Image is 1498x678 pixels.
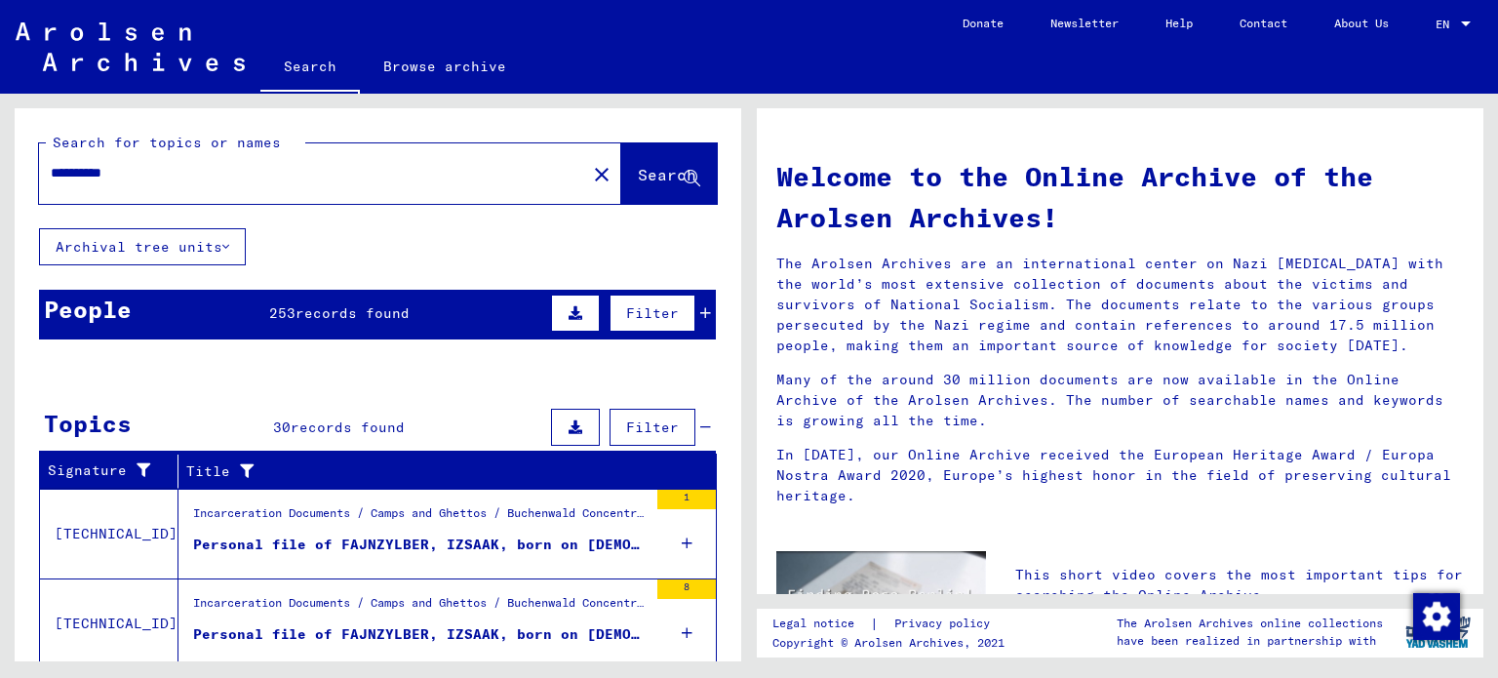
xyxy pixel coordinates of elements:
img: Change consent [1413,593,1460,640]
p: Many of the around 30 million documents are now available in the Online Archive of the Arolsen Ar... [776,370,1464,431]
a: Privacy policy [879,614,1013,634]
mat-label: Search for topics or names [53,134,281,151]
p: In [DATE], our Online Archive received the European Heritage Award / Europa Nostra Award 2020, Eu... [776,445,1464,506]
p: Copyright © Arolsen Archives, 2021 [772,634,1013,652]
div: People [44,292,132,327]
h1: Welcome to the Online Archive of the Arolsen Archives! [776,156,1464,238]
div: Change consent [1412,592,1459,639]
a: Search [260,43,360,94]
p: The Arolsen Archives online collections [1117,615,1383,632]
span: Search [638,165,696,184]
button: Archival tree units [39,228,246,265]
div: Personal file of FAJNZYLBER, IZSAAK, born on [DEMOGRAPHIC_DATA] [193,624,648,645]
div: Signature [48,460,153,481]
p: This short video covers the most important tips for searching the Online Archive. [1015,565,1464,606]
div: Title [186,456,692,487]
span: 253 [269,304,296,322]
div: Personal file of FAJNZYLBER, IZSAAK, born on [DEMOGRAPHIC_DATA] [193,535,648,555]
button: Search [621,143,717,204]
div: Title [186,461,668,482]
a: Browse archive [360,43,530,90]
a: Legal notice [772,614,870,634]
p: The Arolsen Archives are an international center on Nazi [MEDICAL_DATA] with the world’s most ext... [776,254,1464,356]
button: Filter [610,409,695,446]
div: Incarceration Documents / Camps and Ghettos / Buchenwald Concentration Camp / Individual Document... [193,594,648,621]
span: records found [296,304,410,322]
button: Filter [610,295,695,332]
span: Filter [626,304,679,322]
img: Arolsen_neg.svg [16,22,245,71]
button: Clear [582,154,621,193]
span: EN [1436,18,1457,31]
p: have been realized in partnership with [1117,632,1383,650]
img: yv_logo.png [1401,608,1475,657]
div: Incarceration Documents / Camps and Ghettos / Buchenwald Concentration Camp / Individual Document... [193,504,648,532]
span: Filter [626,419,679,436]
div: | [772,614,1013,634]
mat-icon: close [590,163,613,186]
img: video.jpg [776,551,986,665]
div: Signature [48,456,177,487]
